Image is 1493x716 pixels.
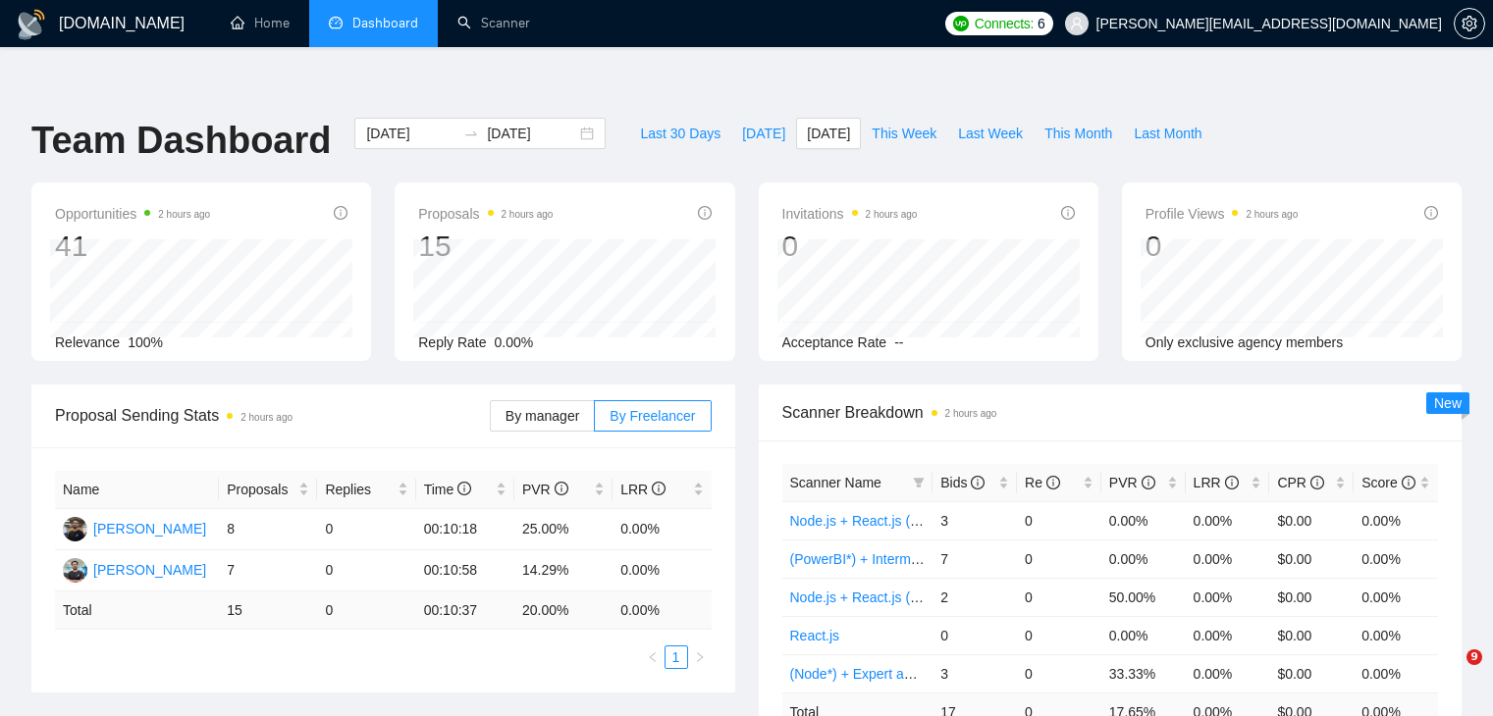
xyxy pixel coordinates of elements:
span: [DATE] [807,123,850,144]
div: 0 [1146,228,1299,265]
span: Connects: [975,13,1034,34]
span: PVR [1109,475,1155,490]
span: info-circle [1424,206,1438,220]
span: user [1070,17,1084,30]
div: 15 [418,228,553,265]
td: 00:10:18 [416,509,514,550]
td: 0.00% [1101,616,1186,654]
img: logo [16,9,47,40]
td: 8 [219,509,317,550]
time: 2 hours ago [240,412,293,423]
button: Last Week [947,118,1034,149]
span: By Freelancer [610,408,695,424]
input: End date [487,123,576,144]
button: right [688,645,712,669]
img: upwork-logo.png [953,16,969,31]
td: 0 [1017,539,1101,578]
td: 0.00% [1101,501,1186,539]
span: info-circle [1061,206,1075,220]
span: info-circle [555,482,568,495]
td: 0 [1017,616,1101,654]
span: Last Month [1134,123,1201,144]
a: (PowerBI*) + Intermediate [790,551,948,567]
td: 0 [317,509,415,550]
td: 0.00% [1186,654,1270,692]
span: By manager [506,408,579,424]
span: 9 [1466,649,1482,665]
button: setting [1454,8,1485,39]
span: This Week [872,123,936,144]
a: Node.js + React.js (Expert) [790,513,955,529]
span: Acceptance Rate [782,334,887,350]
span: info-circle [1310,476,1324,489]
span: [DATE] [742,123,785,144]
th: Replies [317,471,415,509]
td: 0 [317,591,415,630]
a: setting [1454,16,1485,31]
span: setting [1455,16,1484,31]
span: Score [1361,475,1414,490]
td: 0.00% [1186,578,1270,616]
span: Relevance [55,334,120,350]
td: 25.00% [514,509,613,550]
td: 50.00% [1101,578,1186,616]
button: This Month [1034,118,1123,149]
span: Re [1025,475,1060,490]
span: info-circle [1225,476,1239,489]
td: 0 [1017,654,1101,692]
a: Node.js + React.js (Entry + Intermediate) [790,589,1040,605]
time: 2 hours ago [502,209,554,220]
iframe: Intercom live chat [1426,649,1473,696]
td: 7 [219,550,317,591]
td: 0.00 % [613,591,711,630]
td: $0.00 [1269,501,1354,539]
span: Last Week [958,123,1023,144]
span: Proposal Sending Stats [55,403,490,428]
span: info-circle [1142,476,1155,489]
span: Scanner Breakdown [782,400,1439,425]
td: 00:10:37 [416,591,514,630]
span: Proposals [227,479,294,500]
span: Scanner Name [790,475,881,490]
td: 7 [933,539,1017,578]
th: Name [55,471,219,509]
span: Invitations [782,202,918,226]
th: Proposals [219,471,317,509]
td: 14.29% [514,550,613,591]
td: 0.00% [1354,539,1438,578]
a: React.js [790,628,840,643]
button: [DATE] [796,118,861,149]
a: MJ[PERSON_NAME] [63,520,206,536]
td: $0.00 [1269,578,1354,616]
img: MJ [63,517,87,541]
td: 0 [317,550,415,591]
span: Time [424,482,471,497]
span: CPR [1277,475,1323,490]
a: (Node*) + Expert and Beginner. [790,666,982,682]
span: Opportunities [55,202,210,226]
td: 0.00% [613,550,711,591]
button: Last Month [1123,118,1212,149]
td: 0.00% [1186,539,1270,578]
span: left [647,651,659,663]
td: 2 [933,578,1017,616]
h1: Team Dashboard [31,118,331,164]
span: dashboard [329,16,343,29]
span: info-circle [652,482,666,495]
span: Bids [940,475,985,490]
span: New [1434,395,1462,411]
time: 2 hours ago [866,209,918,220]
div: [PERSON_NAME] [93,518,206,539]
td: 20.00 % [514,591,613,630]
span: 0.00% [495,334,534,350]
li: Previous Page [641,645,665,669]
button: Last 30 Days [629,118,731,149]
span: filter [913,477,925,488]
a: TS[PERSON_NAME] [63,561,206,577]
span: Profile Views [1146,202,1299,226]
td: 0 [1017,578,1101,616]
img: TS [63,558,87,583]
span: Replies [325,479,393,500]
span: LRR [1194,475,1239,490]
li: Next Page [688,645,712,669]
